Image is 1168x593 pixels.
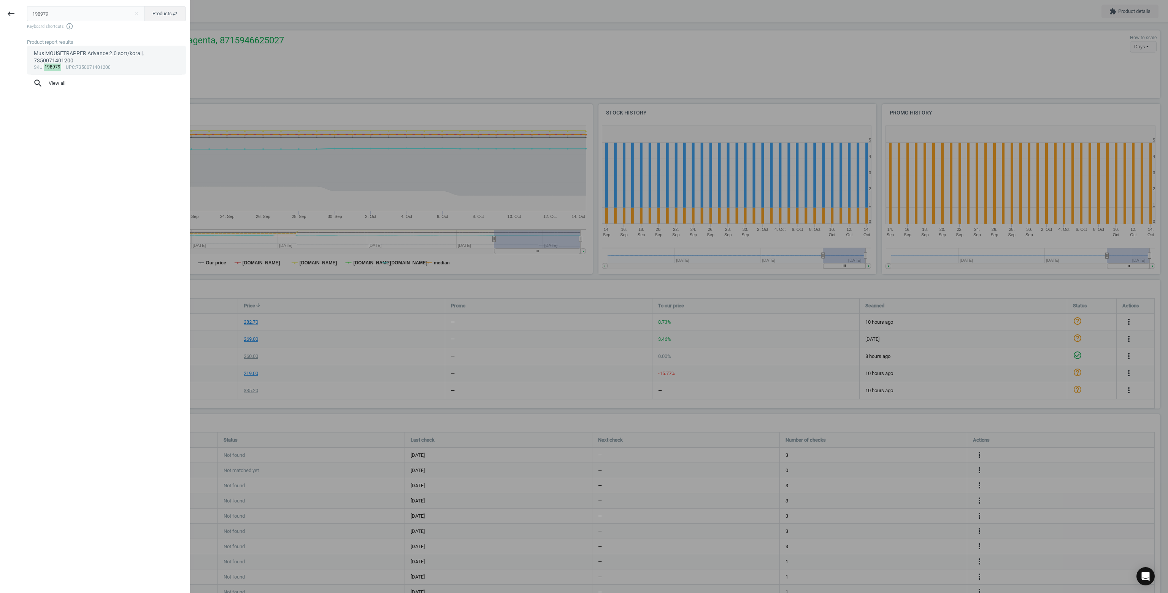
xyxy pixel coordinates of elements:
mark: 198979 [44,64,62,71]
span: sku [34,65,43,70]
i: info_outline [66,22,73,30]
button: searchView all [27,75,186,92]
div: Product report results [27,39,190,46]
button: Productsswap_horiz [144,6,186,21]
button: Close [130,10,142,17]
span: Products [152,10,178,17]
i: keyboard_backspace [6,9,16,18]
div: : :7350071401200 [34,65,179,71]
div: Open Intercom Messenger [1136,567,1155,585]
span: Keyboard shortcuts [27,22,186,30]
i: search [33,78,43,88]
span: upc [66,65,75,70]
span: View all [33,78,180,88]
i: swap_horiz [172,11,178,17]
button: keyboard_backspace [2,5,20,23]
input: Enter the SKU or product name [27,6,145,21]
div: Mus MOUSETRAPPER Advance 2.0 sort/korall, 7350071401200 [34,50,179,65]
